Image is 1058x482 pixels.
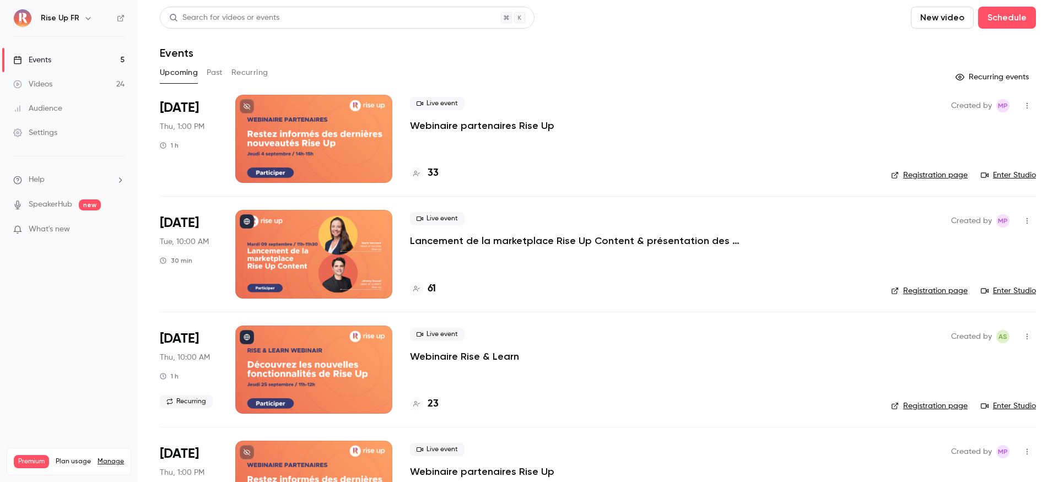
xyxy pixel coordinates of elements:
[160,330,199,348] span: [DATE]
[410,281,436,296] a: 61
[410,97,465,110] span: Live event
[56,457,91,466] span: Plan usage
[951,445,992,458] span: Created by
[14,455,49,468] span: Premium
[160,214,199,232] span: [DATE]
[13,79,52,90] div: Videos
[231,64,268,82] button: Recurring
[160,64,198,82] button: Upcoming
[160,236,209,247] span: Tue, 10:00 AM
[891,400,968,411] a: Registration page
[13,174,125,186] li: help-dropdown-opener
[996,445,1010,458] span: Morgane Philbert
[410,465,554,478] a: Webinaire partenaires Rise Up
[160,99,199,117] span: [DATE]
[996,214,1010,228] span: Morgane Philbert
[410,328,465,341] span: Live event
[169,12,279,24] div: Search for videos or events
[911,7,974,29] button: New video
[410,212,465,225] span: Live event
[891,285,968,296] a: Registration page
[410,350,519,363] a: Webinaire Rise & Learn
[98,457,124,466] a: Manage
[428,397,439,411] h4: 23
[998,445,1008,458] span: MP
[998,330,1007,343] span: AS
[41,13,79,24] h6: Rise Up FR
[981,285,1036,296] a: Enter Studio
[29,224,70,235] span: What's new
[951,330,992,343] span: Created by
[160,95,218,183] div: Sep 4 Thu, 2:00 PM (Europe/Paris)
[410,234,741,247] a: Lancement de la marketplace Rise Up Content & présentation des Content Playlists
[160,256,192,265] div: 30 min
[951,214,992,228] span: Created by
[207,64,223,82] button: Past
[981,400,1036,411] a: Enter Studio
[160,210,218,298] div: Sep 9 Tue, 11:00 AM (Europe/Paris)
[981,170,1036,181] a: Enter Studio
[160,121,204,132] span: Thu, 1:00 PM
[160,372,179,381] div: 1 h
[160,46,193,59] h1: Events
[951,68,1036,86] button: Recurring events
[160,141,179,150] div: 1 h
[891,170,968,181] a: Registration page
[160,467,204,478] span: Thu, 1:00 PM
[410,443,465,456] span: Live event
[79,199,101,210] span: new
[410,119,554,132] a: Webinaire partenaires Rise Up
[29,199,72,210] a: SpeakerHub
[428,166,439,181] h4: 33
[111,225,125,235] iframe: Noticeable Trigger
[160,445,199,463] span: [DATE]
[14,9,31,27] img: Rise Up FR
[998,99,1008,112] span: MP
[160,352,210,363] span: Thu, 10:00 AM
[951,99,992,112] span: Created by
[13,127,57,138] div: Settings
[160,395,213,408] span: Recurring
[998,214,1008,228] span: MP
[29,174,45,186] span: Help
[410,397,439,411] a: 23
[160,326,218,414] div: Sep 25 Thu, 11:00 AM (Europe/Paris)
[996,99,1010,112] span: Morgane Philbert
[996,330,1010,343] span: Aliocha Segard
[978,7,1036,29] button: Schedule
[13,103,62,114] div: Audience
[428,281,436,296] h4: 61
[13,55,51,66] div: Events
[410,166,439,181] a: 33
